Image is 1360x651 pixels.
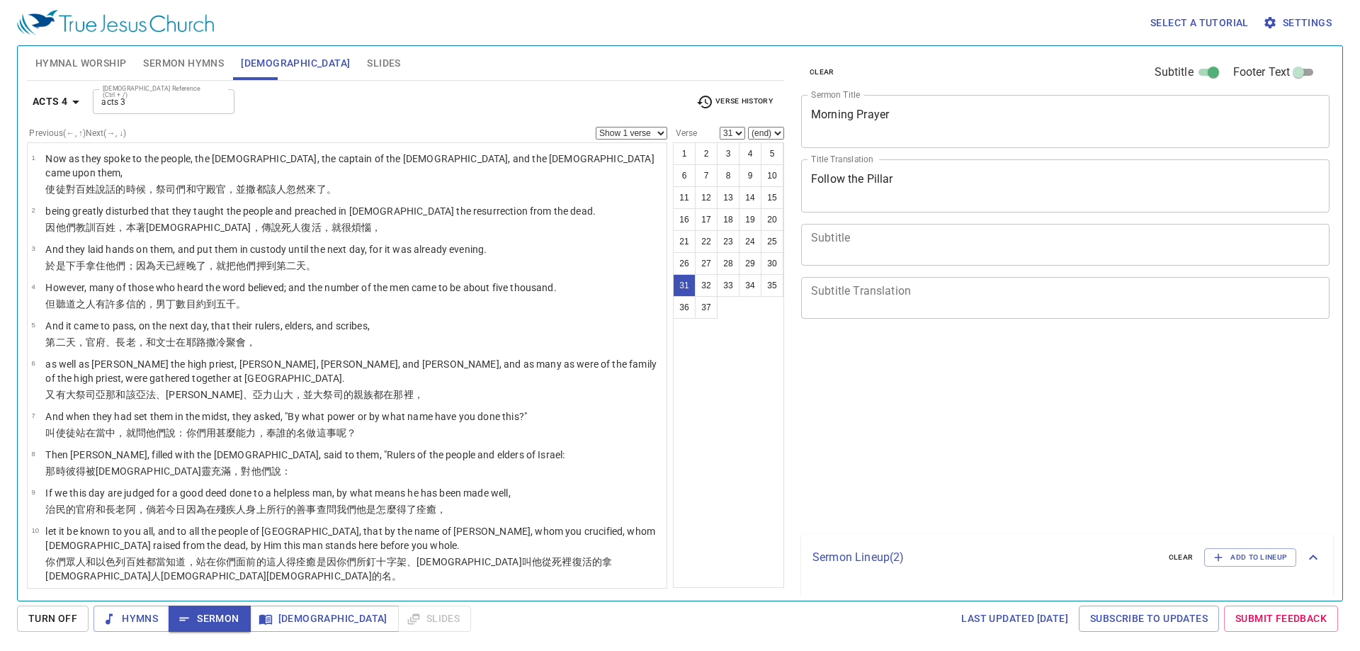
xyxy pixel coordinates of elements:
[166,504,446,515] wg1487: 今日
[169,606,250,632] button: Sermon
[106,336,256,348] wg758: 、長老
[286,183,336,195] wg4523: 忽然來了
[17,606,89,632] button: Turn Off
[293,389,424,400] wg223: ，並
[397,504,447,515] wg5101: 得了痊癒
[344,389,424,400] wg748: 的
[45,204,596,218] p: being greatly disturbed that they taught the people and preached in [DEMOGRAPHIC_DATA] the resurr...
[717,230,739,253] button: 23
[231,465,291,477] wg4130: ，對
[76,183,336,195] wg4314: 百姓
[211,465,291,477] wg4151: 充滿
[29,129,126,137] label: Previous (←, ↑) Next (→, ↓)
[673,230,696,253] button: 21
[281,465,291,477] wg2036: ：
[761,252,783,275] button: 30
[45,387,662,402] p: 又有
[31,244,35,252] span: 3
[45,556,612,582] wg1799: 的這人
[739,164,761,187] button: 9
[31,412,35,419] span: 7
[1155,64,1194,81] span: Subtitle
[696,94,773,111] span: Verse History
[156,389,424,400] wg2533: 、[PERSON_NAME]
[186,336,256,348] wg1519: 耶路撒冷
[146,222,382,233] wg1722: [DEMOGRAPHIC_DATA]
[717,208,739,231] button: 18
[251,222,382,233] wg2424: ，傳說
[45,464,565,478] p: 那時
[261,610,387,628] span: [DEMOGRAPHIC_DATA]
[206,427,356,438] wg5210: 用
[761,274,783,297] button: 35
[436,504,446,515] wg4982: ，
[322,222,382,233] wg386: ，就很煩惱
[45,556,612,582] wg1110: ，站
[66,465,292,477] wg5119: 彼得
[236,260,316,271] wg5087: 他們押
[45,297,556,311] p: 但
[739,208,761,231] button: 19
[761,142,783,165] button: 5
[76,222,382,233] wg846: 教訓
[246,336,256,348] wg4863: ，
[739,230,761,253] button: 24
[45,357,662,385] p: as well as [PERSON_NAME] the high priest, [PERSON_NAME], [PERSON_NAME], and [PERSON_NAME], and as...
[196,183,336,195] wg2532: 守殿
[717,252,739,275] button: 28
[717,186,739,209] button: 13
[1169,551,1194,564] span: clear
[372,570,402,582] wg5547: 的名
[306,260,316,271] wg839: 。
[106,504,446,515] wg2532: 長老
[115,389,423,400] wg452: 和
[226,336,256,348] wg2419: 聚會
[126,260,317,271] wg846: ；因為
[695,208,718,231] button: 17
[761,164,783,187] button: 10
[673,252,696,275] button: 26
[1160,549,1202,566] button: clear
[256,427,357,438] wg1411: ，奉
[96,427,356,438] wg1722: 當中
[66,298,246,310] wg191: 道
[717,142,739,165] button: 3
[1213,551,1287,564] span: Add to Lineup
[317,504,447,515] wg2108: 查問
[761,186,783,209] button: 15
[961,610,1068,628] span: Last updated [DATE]
[76,298,246,310] wg3056: 之人有許多
[801,534,1333,581] div: Sermon Lineup(2)clearAdd to Lineup
[353,389,424,400] wg1537: 親族
[136,298,246,310] wg4100: 的，男丁
[371,222,381,233] wg1278: ，
[673,164,696,187] button: 6
[281,222,382,233] wg2605: 死人
[367,55,400,72] span: Slides
[45,556,612,582] wg2532: 以色列
[31,154,35,162] span: 1
[251,465,292,477] wg4314: 他們
[66,260,317,271] wg2532: 下
[226,298,246,310] wg4002: 千
[276,260,317,271] wg1519: 第二天
[266,570,402,582] wg2424: [DEMOGRAPHIC_DATA]
[45,152,662,180] p: Now as they spoke to the people, the [DEMOGRAPHIC_DATA], the captain of the [DEMOGRAPHIC_DATA], a...
[45,556,612,582] wg3778: 得痊癒是因
[1145,10,1254,36] button: Select a tutorial
[176,298,246,310] wg435: 數目
[246,183,336,195] wg2532: 撒都該人
[76,504,447,515] wg2992: 官府
[126,504,447,515] wg4245: 阿，倘若
[795,334,1225,529] iframe: from-child
[31,321,35,329] span: 5
[45,524,662,553] p: let it be known to you all, and to all the people of [GEOGRAPHIC_DATA], that by the name of [PERS...
[115,183,336,195] wg2980: 的時候，祭司們
[56,427,357,438] wg2476: 使徒站在
[31,450,35,458] span: 8
[695,164,718,187] button: 7
[1079,606,1219,632] a: Subscribe to Updates
[327,183,336,195] wg2186: 。
[673,186,696,209] button: 11
[186,183,336,195] wg2409: 和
